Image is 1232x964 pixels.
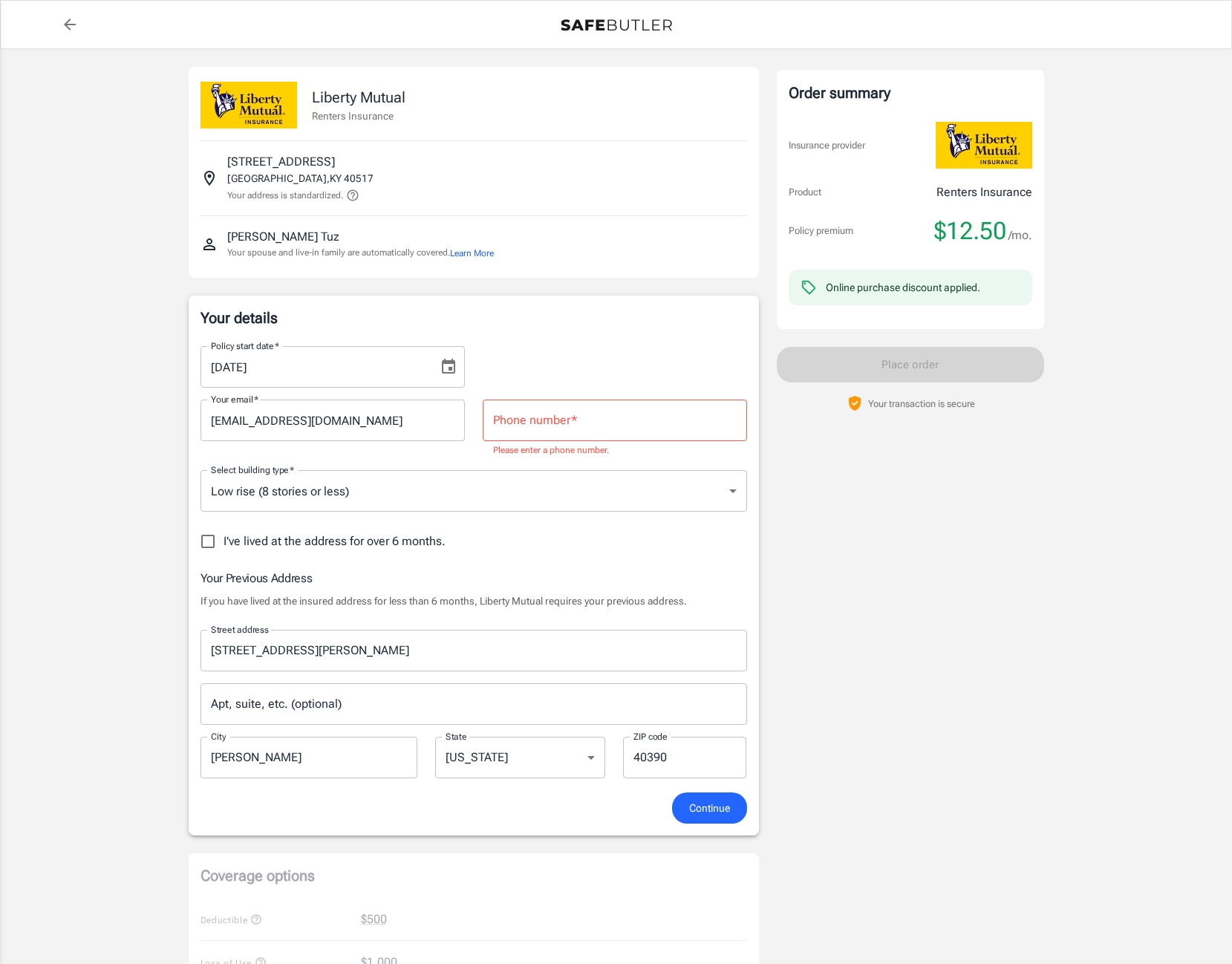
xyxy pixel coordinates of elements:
[672,792,747,824] button: Continue
[211,339,279,352] label: Policy start date
[789,185,821,200] p: Product
[201,169,218,187] svg: Insured address
[483,400,747,441] input: Enter number
[934,216,1006,246] span: $12.50
[201,235,218,253] svg: Insured person
[201,593,747,608] p: If you have lived at the insured address for less than 6 months, Liberty Mutual requires your pre...
[227,153,335,171] p: [STREET_ADDRESS]
[434,352,463,382] button: Choose date, selected date is Sep 30, 2025
[1008,225,1032,246] span: /mo.
[789,82,1032,104] div: Order summary
[868,397,975,411] p: Your transaction is secure
[224,533,446,550] span: I've lived at the address for over 6 months.
[633,730,668,743] label: ZIP code
[201,346,428,388] input: MM/DD/YYYY
[789,138,865,153] p: Insurance provider
[211,623,269,636] label: Street address
[312,108,405,123] p: Renters Insurance
[561,19,672,31] img: Back to quotes
[936,122,1032,169] img: Liberty Mutual
[446,730,467,743] label: State
[936,183,1032,201] p: Renters Insurance
[211,393,258,406] label: Your email
[789,224,853,238] p: Policy premium
[55,10,85,39] a: back to quotes
[211,730,226,743] label: City
[227,171,374,186] p: [GEOGRAPHIC_DATA] , KY 40517
[201,569,747,587] h6: Your Previous Address
[227,246,494,260] p: Your spouse and live-in family are automatically covered.
[201,82,297,128] img: Liberty Mutual
[689,799,730,818] span: Continue
[211,463,294,476] label: Select building type
[493,443,737,458] p: Please enter a phone number.
[201,470,747,512] div: Low rise (8 stories or less)
[227,228,339,246] p: [PERSON_NAME] Tuz
[227,189,343,202] p: Your address is standardized.
[201,400,465,441] input: Enter email
[826,280,980,295] div: Online purchase discount applied.
[312,86,405,108] p: Liberty Mutual
[201,307,747,328] p: Your details
[450,247,494,260] button: Learn More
